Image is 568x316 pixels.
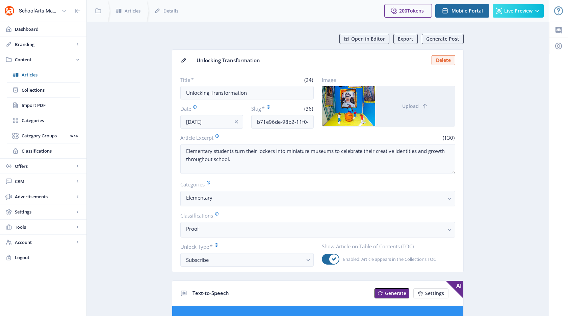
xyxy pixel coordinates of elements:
span: Live Preview [504,8,533,14]
button: Upload [375,86,455,126]
span: Dashboard [15,26,81,32]
span: Generate Post [426,36,459,42]
span: Settings [15,208,74,215]
nb-select-label: Elementary [186,194,444,202]
label: Slug [251,105,280,112]
label: Categories [180,181,450,188]
span: (130) [442,134,455,141]
button: Mobile Portal [435,4,489,18]
span: Settings [425,291,444,296]
span: Details [163,7,178,14]
button: Elementary [180,191,455,206]
span: Unlocking Transformation [197,57,428,64]
span: Logout [15,254,81,261]
label: Unlock Type [180,243,308,250]
label: Title [180,76,244,83]
span: Generate [385,291,406,296]
a: Articles [7,67,80,82]
span: Collections [22,87,80,93]
input: Publishing Date [180,115,243,129]
span: (24) [303,76,314,83]
a: Classifications [7,143,80,158]
button: Export [393,34,418,44]
span: Articles [125,7,140,14]
button: Generate Post [422,34,464,44]
button: Settings [413,288,448,298]
a: Collections [7,83,80,97]
span: Tools [15,224,74,230]
span: Import PDF [22,102,80,109]
span: Text-to-Speech [192,290,229,296]
div: SchoolArts Magazine [19,3,59,18]
button: info [230,115,243,129]
span: Offers [15,163,74,170]
span: Tokens [407,7,424,14]
span: Enabled: Article appears in the Collections TOC [339,255,436,263]
button: Live Preview [493,4,544,18]
span: Classifications [22,148,80,154]
span: (36) [303,105,314,112]
a: Category GroupsWeb [7,128,80,143]
label: Date [180,105,238,112]
span: Content [15,56,74,63]
span: CRM [15,178,74,185]
button: Delete [432,55,455,65]
a: Categories [7,113,80,128]
span: Open in Editor [351,36,385,42]
button: Generate [375,288,409,298]
span: Category Groups [22,132,68,139]
label: Article Excerpt [180,134,315,141]
label: Image [322,76,450,83]
a: New page [409,288,448,298]
input: Type Article Title ... [180,86,314,99]
span: Account [15,239,74,246]
span: Advertisements [15,193,74,200]
span: Categories [22,117,80,124]
nb-icon: info [233,118,240,125]
a: New page [370,288,409,298]
div: Subscribe [186,256,303,264]
img: properties.app_icon.png [4,5,15,16]
span: Export [398,36,413,42]
span: Articles [22,71,80,78]
button: Proof [180,222,455,238]
button: Open in Editor [339,34,389,44]
button: Subscribe [180,253,314,267]
span: Mobile Portal [451,8,483,14]
nb-select-label: Proof [186,225,444,233]
label: Classifications [180,212,450,219]
span: AI [446,281,463,298]
input: this-is-how-a-slug-looks-like [251,115,314,129]
a: Import PDF [7,98,80,113]
button: 200Tokens [384,4,432,18]
label: Show Article on Table of Contents (TOC) [322,243,450,250]
span: Branding [15,41,74,48]
nb-badge: Web [68,132,80,139]
span: Upload [402,104,419,109]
